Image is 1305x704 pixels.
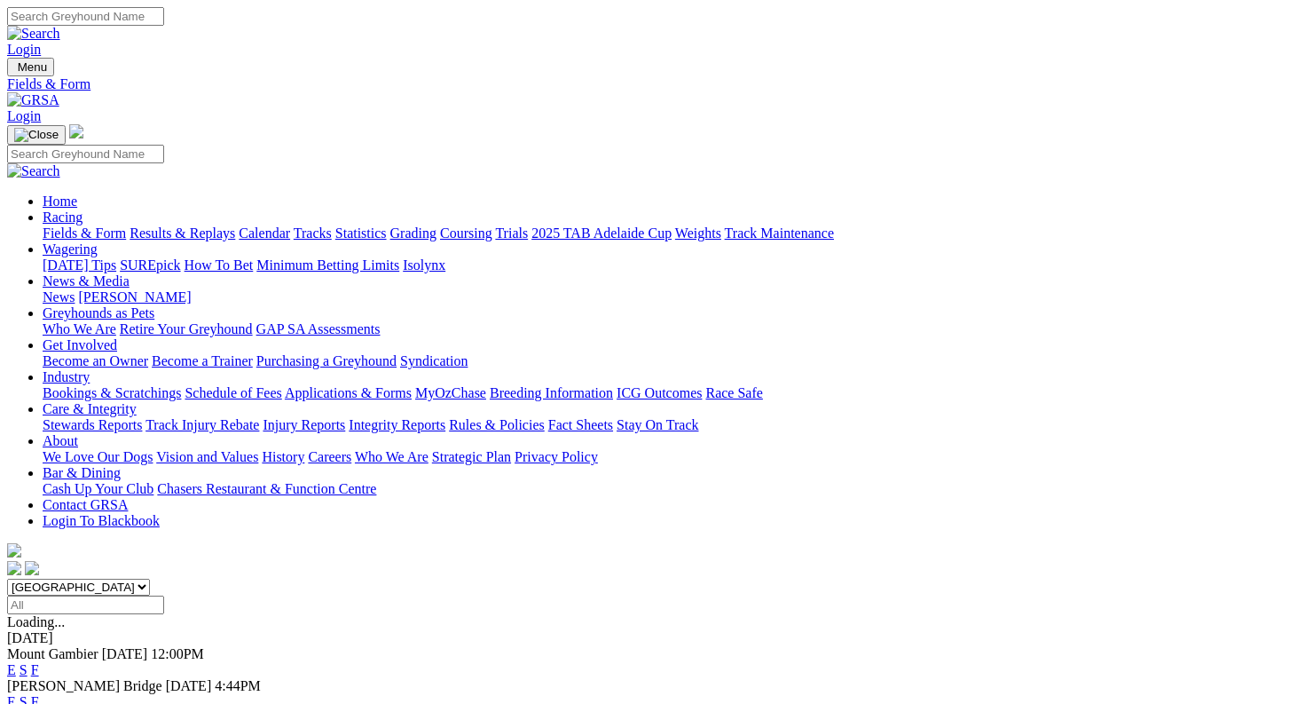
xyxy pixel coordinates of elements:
[43,433,78,448] a: About
[256,257,399,273] a: Minimum Betting Limits
[256,353,397,368] a: Purchasing a Greyhound
[256,321,381,336] a: GAP SA Assessments
[130,225,235,241] a: Results & Replays
[294,225,332,241] a: Tracks
[43,385,181,400] a: Bookings & Scratchings
[7,42,41,57] a: Login
[349,417,445,432] a: Integrity Reports
[20,662,28,677] a: S
[7,145,164,163] input: Search
[120,321,253,336] a: Retire Your Greyhound
[7,7,164,26] input: Search
[263,417,345,432] a: Injury Reports
[308,449,351,464] a: Careers
[43,289,1298,305] div: News & Media
[43,353,1298,369] div: Get Involved
[43,241,98,257] a: Wagering
[31,662,39,677] a: F
[18,60,47,74] span: Menu
[43,305,154,320] a: Greyhounds as Pets
[515,449,598,464] a: Privacy Policy
[675,225,721,241] a: Weights
[78,289,191,305] a: [PERSON_NAME]
[415,385,486,400] a: MyOzChase
[617,417,698,432] a: Stay On Track
[7,163,60,179] img: Search
[355,449,428,464] a: Who We Are
[43,417,1298,433] div: Care & Integrity
[43,257,1298,273] div: Wagering
[43,337,117,352] a: Get Involved
[43,513,160,528] a: Login To Blackbook
[705,385,762,400] a: Race Safe
[449,417,545,432] a: Rules & Policies
[102,646,148,661] span: [DATE]
[262,449,304,464] a: History
[400,353,468,368] a: Syndication
[69,124,83,138] img: logo-grsa-white.png
[43,369,90,384] a: Industry
[157,481,376,496] a: Chasers Restaurant & Function Centre
[43,273,130,289] a: News & Media
[7,92,59,108] img: GRSA
[725,225,834,241] a: Track Maintenance
[120,257,180,273] a: SUREpick
[7,108,41,123] a: Login
[390,225,436,241] a: Grading
[7,125,66,145] button: Toggle navigation
[7,76,1298,92] a: Fields & Form
[548,417,613,432] a: Fact Sheets
[43,225,126,241] a: Fields & Form
[531,225,672,241] a: 2025 TAB Adelaide Cup
[440,225,492,241] a: Coursing
[7,614,65,629] span: Loading...
[7,596,164,614] input: Select date
[43,321,1298,337] div: Greyhounds as Pets
[239,225,290,241] a: Calendar
[7,561,21,575] img: facebook.svg
[43,225,1298,241] div: Racing
[43,449,153,464] a: We Love Our Dogs
[156,449,258,464] a: Vision and Values
[185,257,254,273] a: How To Bet
[43,210,83,225] a: Racing
[495,225,528,241] a: Trials
[432,449,511,464] a: Strategic Plan
[25,561,39,575] img: twitter.svg
[7,543,21,558] img: logo-grsa-white.png
[43,353,148,368] a: Become an Owner
[7,646,98,661] span: Mount Gambier
[43,465,121,480] a: Bar & Dining
[43,401,137,416] a: Care & Integrity
[43,497,128,512] a: Contact GRSA
[7,26,60,42] img: Search
[285,385,412,400] a: Applications & Forms
[43,417,142,432] a: Stewards Reports
[14,128,59,142] img: Close
[145,417,259,432] a: Track Injury Rebate
[617,385,702,400] a: ICG Outcomes
[43,385,1298,401] div: Industry
[166,678,212,693] span: [DATE]
[43,194,77,209] a: Home
[43,481,1298,497] div: Bar & Dining
[490,385,613,400] a: Breeding Information
[43,321,116,336] a: Who We Are
[7,678,162,693] span: [PERSON_NAME] Bridge
[7,662,16,677] a: E
[335,225,387,241] a: Statistics
[185,385,281,400] a: Schedule of Fees
[152,353,253,368] a: Become a Trainer
[7,58,54,76] button: Toggle navigation
[43,449,1298,465] div: About
[43,289,75,305] a: News
[403,257,445,273] a: Isolynx
[151,646,204,661] span: 12:00PM
[215,678,261,693] span: 4:44PM
[43,257,116,273] a: [DATE] Tips
[7,630,1298,646] div: [DATE]
[43,481,153,496] a: Cash Up Your Club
